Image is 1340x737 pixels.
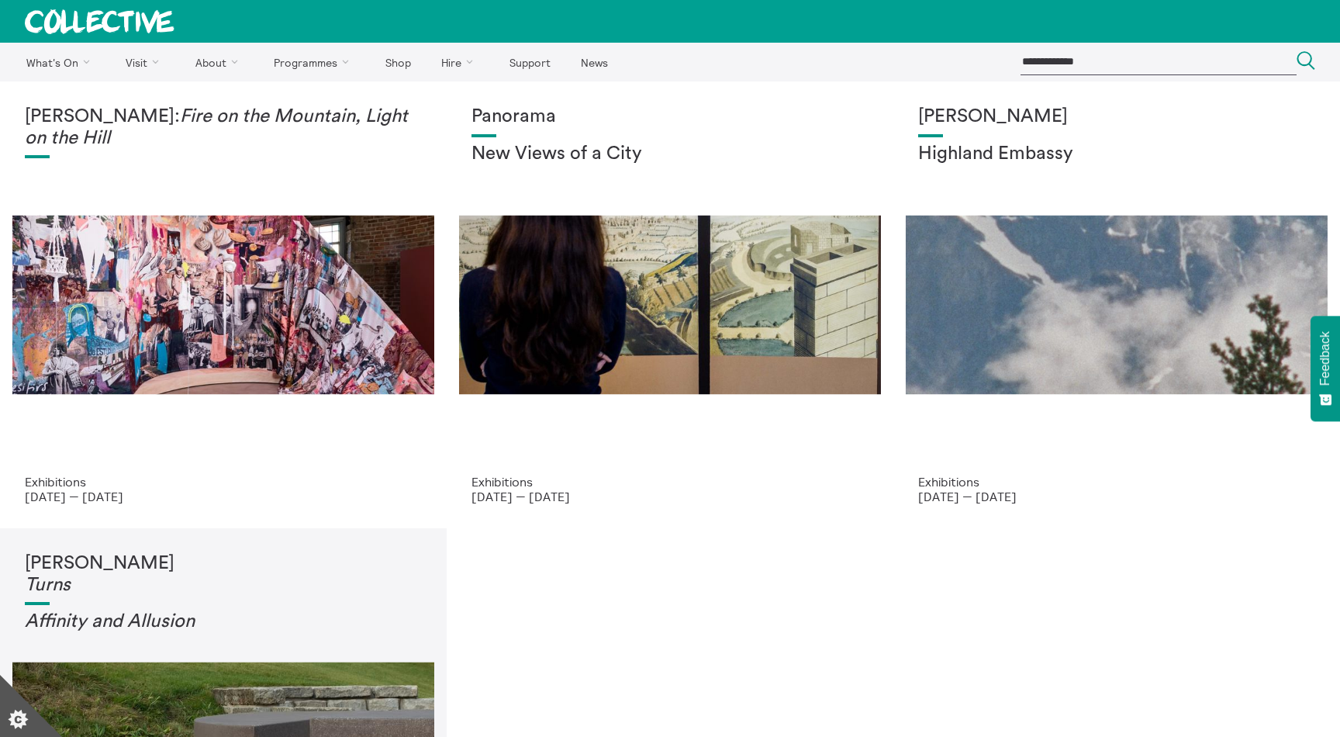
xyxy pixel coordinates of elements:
[112,43,179,81] a: Visit
[471,144,869,165] h2: New Views of a City
[25,553,422,596] h1: [PERSON_NAME]
[371,43,424,81] a: Shop
[918,490,1315,503] p: [DATE] — [DATE]
[181,43,257,81] a: About
[496,43,564,81] a: Support
[567,43,621,81] a: News
[471,475,869,489] p: Exhibitions
[12,43,109,81] a: What's On
[918,475,1315,489] p: Exhibitions
[1318,331,1332,386] span: Feedback
[25,107,408,147] em: Fire on the Mountain, Light on the Hill
[918,106,1315,128] h1: [PERSON_NAME]
[918,144,1315,165] h2: Highland Embassy
[25,576,71,594] em: Turns
[447,81,893,528] a: Collective Panorama June 2025 small file 8 Panorama New Views of a City Exhibitions [DATE] — [DATE]
[25,475,422,489] p: Exhibitions
[471,490,869,503] p: [DATE] — [DATE]
[261,43,369,81] a: Programmes
[471,106,869,128] h1: Panorama
[25,106,422,149] h1: [PERSON_NAME]:
[25,490,422,503] p: [DATE] — [DATE]
[893,81,1340,528] a: Solar wheels 17 [PERSON_NAME] Highland Embassy Exhibitions [DATE] — [DATE]
[25,612,174,631] em: Affinity and Allusi
[1311,316,1340,421] button: Feedback - Show survey
[428,43,493,81] a: Hire
[174,612,195,631] em: on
